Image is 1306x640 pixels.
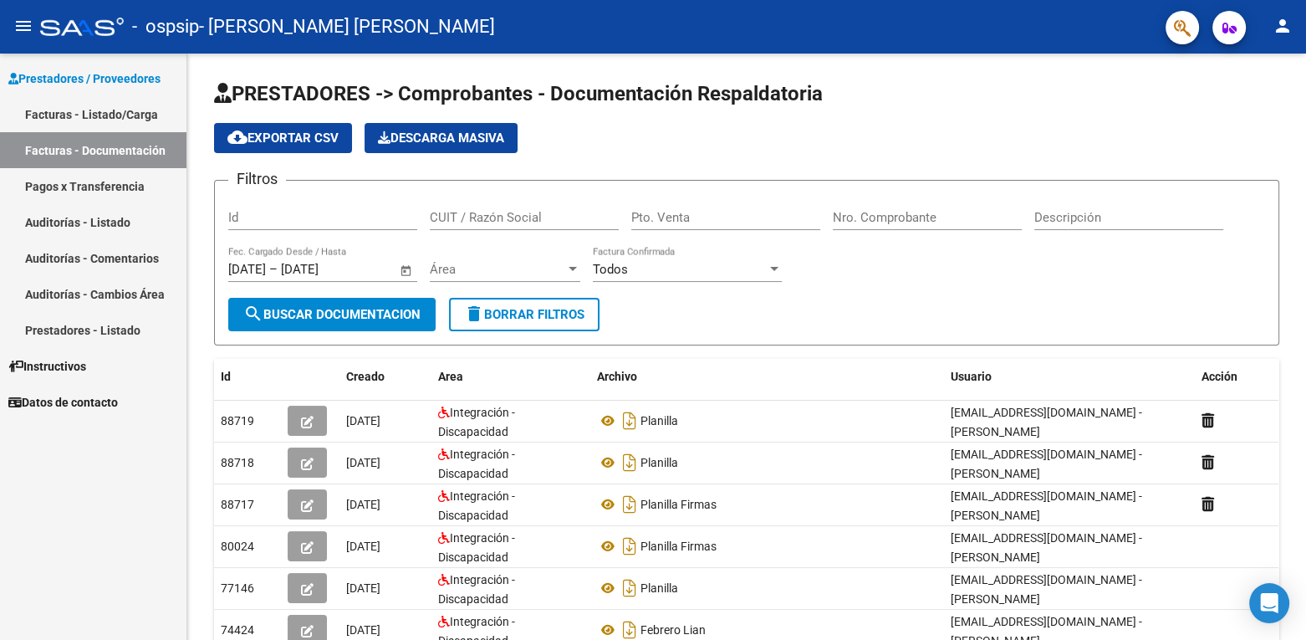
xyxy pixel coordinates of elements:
span: [DATE] [346,456,380,469]
datatable-header-cell: Area [431,359,590,395]
span: Datos de contacto [8,393,118,412]
span: Usuario [951,370,992,383]
mat-icon: cloud_download [227,127,247,147]
button: Exportar CSV [214,123,352,153]
i: Descargar documento [619,449,640,476]
span: – [269,262,278,277]
span: [EMAIL_ADDRESS][DOMAIN_NAME] - [PERSON_NAME] [951,448,1142,480]
span: Planilla [640,414,678,428]
i: Descargar documento [619,407,640,434]
button: Descarga Masiva [365,123,518,153]
span: Planilla [640,581,678,595]
span: Creado [346,370,385,383]
span: [DATE] [346,498,380,511]
span: Descarga Masiva [378,131,504,146]
button: Open calendar [397,261,416,280]
span: Integración - Discapacidad [438,489,515,522]
span: Borrar Filtros [464,307,584,322]
i: Descargar documento [619,491,640,518]
input: End date [281,262,362,277]
span: Todos [593,262,628,277]
span: [DATE] [346,540,380,553]
span: - ospsip [132,8,199,45]
datatable-header-cell: Usuario [944,359,1195,395]
span: Integración - Discapacidad [438,406,515,438]
span: [EMAIL_ADDRESS][DOMAIN_NAME] - [PERSON_NAME] [951,531,1142,564]
span: Area [438,370,463,383]
span: Febrero Lian [640,623,706,637]
span: [EMAIL_ADDRESS][DOMAIN_NAME] - [PERSON_NAME] [951,406,1142,438]
span: Buscar Documentacion [243,307,421,322]
span: [DATE] [346,581,380,595]
span: PRESTADORES -> Comprobantes - Documentación Respaldatoria [214,82,823,105]
input: Start date [228,262,266,277]
datatable-header-cell: Id [214,359,281,395]
span: [DATE] [346,623,380,637]
i: Descargar documento [619,575,640,602]
button: Borrar Filtros [449,298,599,331]
span: [EMAIL_ADDRESS][DOMAIN_NAME] - [PERSON_NAME] [951,573,1142,606]
span: 88718 [221,456,254,469]
mat-icon: person [1273,16,1293,36]
span: Planilla Firmas [640,540,717,553]
mat-icon: delete [464,304,484,324]
span: 88717 [221,498,254,511]
span: Integración - Discapacidad [438,531,515,564]
button: Buscar Documentacion [228,298,436,331]
datatable-header-cell: Acción [1195,359,1278,395]
mat-icon: search [243,304,263,324]
span: Integración - Discapacidad [438,573,515,606]
h3: Filtros [228,167,286,191]
span: 80024 [221,540,254,553]
span: Prestadores / Proveedores [8,69,161,88]
span: Acción [1201,370,1237,383]
span: 77146 [221,581,254,595]
span: 88719 [221,414,254,428]
span: Instructivos [8,357,86,376]
span: Planilla [640,456,678,469]
datatable-header-cell: Archivo [590,359,944,395]
span: 74424 [221,623,254,637]
span: Integración - Discapacidad [438,448,515,480]
span: [EMAIL_ADDRESS][DOMAIN_NAME] - [PERSON_NAME] [951,489,1142,522]
span: - [PERSON_NAME] [PERSON_NAME] [199,8,495,45]
mat-icon: menu [13,16,33,36]
i: Descargar documento [619,533,640,560]
div: Open Intercom Messenger [1249,583,1289,623]
span: [DATE] [346,414,380,428]
span: Id [221,370,231,383]
span: Área [430,262,565,277]
datatable-header-cell: Creado [339,359,431,395]
span: Planilla Firmas [640,498,717,511]
span: Archivo [597,370,637,383]
span: Exportar CSV [227,131,339,146]
app-download-masive: Descarga masiva de comprobantes (adjuntos) [365,123,518,153]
